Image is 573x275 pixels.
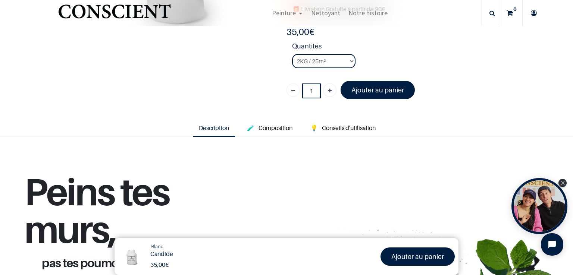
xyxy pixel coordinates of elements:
a: Supprimer [286,83,300,97]
span: 💡 [310,124,318,132]
strong: Quantités [292,41,527,54]
img: Product Image [118,242,146,270]
h1: pas tes poumons [36,257,249,269]
a: Ajouter au panier [381,247,455,266]
a: Ajouter [323,83,336,97]
div: Open Tolstoy widget [511,178,567,234]
h1: Peins tes murs, [24,173,261,257]
iframe: Tidio Chat [535,227,570,262]
b: € [150,261,169,268]
a: Blanc [151,243,163,250]
span: Composition [259,124,292,132]
font: Ajouter au panier [351,86,404,94]
sup: 0 [511,6,519,13]
b: € [286,26,314,37]
span: 35,00 [150,261,165,268]
font: Ajouter au panier [391,253,444,260]
div: Open Tolstoy [511,178,567,234]
span: Nettoyant [311,9,340,17]
div: Close Tolstoy widget [558,179,567,187]
span: 35,00 [286,26,309,37]
span: Blanc [151,243,163,249]
span: Notre histoire [348,9,388,17]
div: Tolstoy bubble widget [511,178,567,234]
span: Conseils d'utilisation [322,124,376,132]
span: 🧪 [247,124,254,132]
a: Ajouter au panier [341,81,415,99]
span: Peinture [272,9,296,17]
h1: Candide [150,250,290,257]
span: Description [199,124,229,132]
